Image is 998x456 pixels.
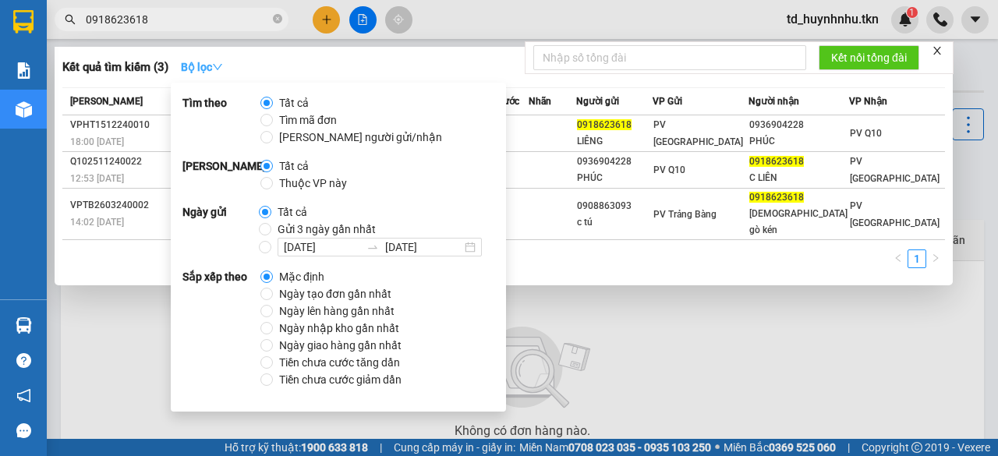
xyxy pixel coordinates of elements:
[62,59,168,76] h3: Kết quả tìm kiếm ( 3 )
[13,10,34,34] img: logo-vxr
[577,214,652,231] div: c tú
[889,249,908,268] button: left
[70,96,143,107] span: [PERSON_NAME]
[182,94,260,146] strong: Tìm theo
[653,96,682,107] span: VP Gửi
[70,136,124,147] span: 18:00 [DATE]
[653,164,685,175] span: PV Q10
[273,111,343,129] span: Tìm mã đơn
[86,11,270,28] input: Tìm tên, số ĐT hoặc mã đơn
[273,157,315,175] span: Tất cả
[749,206,848,239] div: [DEMOGRAPHIC_DATA] gò kén
[16,317,32,334] img: warehouse-icon
[16,353,31,368] span: question-circle
[849,96,887,107] span: VP Nhận
[889,249,908,268] li: Previous Page
[926,249,945,268] li: Next Page
[850,128,882,139] span: PV Q10
[16,423,31,438] span: message
[576,96,619,107] span: Người gửi
[16,62,32,79] img: solution-icon
[749,133,848,150] div: PHÚC
[273,337,408,354] span: Ngày giao hàng gần nhất
[894,253,903,263] span: left
[273,12,282,27] span: close-circle
[70,117,166,133] div: VPHT1512240010
[577,119,632,130] span: 0918623618
[577,198,652,214] div: 0908863093
[273,371,408,388] span: Tiền chưa cước giảm dần
[931,253,940,263] span: right
[908,250,925,267] a: 1
[819,45,919,70] button: Kết nối tổng đài
[182,203,259,256] strong: Ngày gửi
[749,156,804,167] span: 0918623618
[749,192,804,203] span: 0918623618
[168,55,235,80] button: Bộ lọcdown
[850,156,940,184] span: PV [GEOGRAPHIC_DATA]
[284,239,360,256] input: Ngày bắt đầu
[273,268,331,285] span: Mặc định
[273,94,315,111] span: Tất cả
[65,14,76,25] span: search
[533,45,806,70] input: Nhập số tổng đài
[850,200,940,228] span: PV [GEOGRAPHIC_DATA]
[577,154,652,170] div: 0936904228
[529,96,551,107] span: Nhãn
[70,217,124,228] span: 14:02 [DATE]
[366,241,379,253] span: to
[273,14,282,23] span: close-circle
[932,45,943,56] span: close
[70,154,166,170] div: Q102511240022
[273,285,398,302] span: Ngày tạo đơn gần nhất
[653,209,717,220] span: PV Trảng Bàng
[577,170,652,186] div: PHÚC
[273,354,406,371] span: Tiền chưa cước tăng dần
[16,388,31,403] span: notification
[366,241,379,253] span: swap-right
[181,61,223,73] strong: Bộ lọc
[70,173,124,184] span: 12:53 [DATE]
[182,268,260,388] strong: Sắp xếp theo
[748,96,799,107] span: Người nhận
[273,302,401,320] span: Ngày lên hàng gần nhất
[653,119,743,147] span: PV [GEOGRAPHIC_DATA]
[271,221,382,238] span: Gửi 3 ngày gần nhất
[385,239,462,256] input: Ngày kết thúc
[182,157,260,192] strong: [PERSON_NAME]
[273,129,448,146] span: [PERSON_NAME] người gửi/nhận
[273,175,353,192] span: Thuộc VP này
[70,197,166,214] div: VPTB2603240002
[16,101,32,118] img: warehouse-icon
[577,133,652,150] div: LIÊNG
[273,320,405,337] span: Ngày nhập kho gần nhất
[749,117,848,133] div: 0936904228
[831,49,907,66] span: Kết nối tổng đài
[926,249,945,268] button: right
[749,170,848,186] div: C LIÊN
[271,203,313,221] span: Tất cả
[212,62,223,72] span: down
[908,249,926,268] li: 1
